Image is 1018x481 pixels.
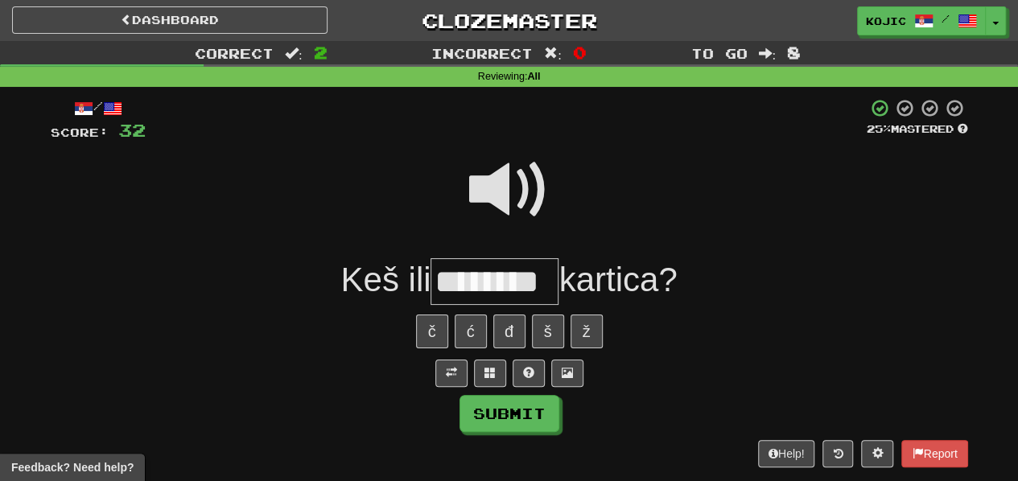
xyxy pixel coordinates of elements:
[758,440,815,467] button: Help!
[12,6,328,34] a: Dashboard
[901,440,967,467] button: Report
[340,261,431,298] span: Keš ili
[551,360,583,387] button: Show image (alt+x)
[571,314,603,348] button: ž
[493,314,525,348] button: đ
[690,45,747,61] span: To go
[285,47,303,60] span: :
[314,43,328,62] span: 2
[118,120,146,140] span: 32
[513,360,545,387] button: Single letter hint - you only get 1 per sentence and score half the points! alt+h
[431,45,533,61] span: Incorrect
[822,440,853,467] button: Round history (alt+y)
[866,14,906,28] span: kojic
[435,360,468,387] button: Toggle translation (alt+t)
[867,122,891,135] span: 25 %
[51,98,146,118] div: /
[195,45,274,61] span: Correct
[51,125,109,139] span: Score:
[787,43,801,62] span: 8
[474,360,506,387] button: Switch sentence to multiple choice alt+p
[11,459,134,475] span: Open feedback widget
[857,6,986,35] a: kojic /
[942,13,950,24] span: /
[532,314,564,348] button: š
[460,395,559,432] button: Submit
[867,122,968,137] div: Mastered
[527,71,540,82] strong: All
[352,6,667,35] a: Clozemaster
[558,261,677,298] span: kartica?
[758,47,776,60] span: :
[573,43,587,62] span: 0
[416,314,448,348] button: č
[544,47,562,60] span: :
[455,314,487,348] button: ć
